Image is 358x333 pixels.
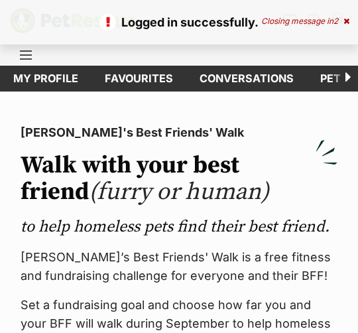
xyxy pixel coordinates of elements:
[21,248,337,285] p: [PERSON_NAME]’s Best Friends' Walk is a free fitness and fundraising challenge for everyone and t...
[21,153,337,206] h2: Walk with your best friend
[89,177,269,207] span: (furry or human)
[186,66,307,92] a: conversations
[91,66,186,92] a: Favourites
[21,123,337,142] p: [PERSON_NAME]'s Best Friends' Walk
[21,216,337,237] p: to help homeless pets find their best friend.
[20,42,42,66] a: Menu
